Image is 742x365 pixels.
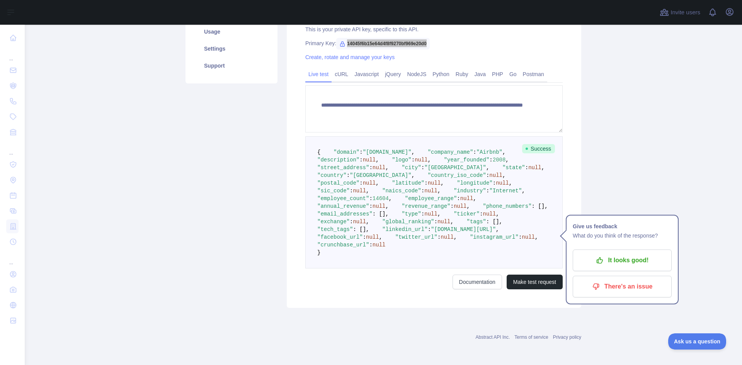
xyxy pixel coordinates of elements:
span: : [486,188,489,194]
span: 14604 [373,195,389,202]
span: "facebook_url" [317,234,363,240]
a: Live test [305,68,332,80]
a: Ruby [453,68,471,80]
span: : [], [353,226,369,233]
p: What do you think of the response? [573,231,672,240]
span: , [509,180,512,186]
span: "twitter_url" [395,234,437,240]
span: , [428,157,431,163]
span: "logo" [392,157,411,163]
span: "state" [502,165,525,171]
button: Make test request [507,275,563,289]
span: "email_addresses" [317,211,373,217]
span: null [363,180,376,186]
span: , [441,180,444,186]
span: : [], [373,211,389,217]
span: : [412,157,415,163]
span: "[GEOGRAPHIC_DATA]" [424,165,486,171]
span: , [366,188,369,194]
span: "description" [317,157,359,163]
span: null [528,165,541,171]
span: "sic_code" [317,188,350,194]
span: "crunchbase_url" [317,242,369,248]
a: Settings [195,40,268,57]
span: "employee_range" [405,195,457,202]
span: , [486,165,489,171]
span: null [424,211,437,217]
div: Primary Key: [305,39,563,47]
a: Javascript [351,68,382,80]
span: "[DOMAIN_NAME][URL]" [431,226,496,233]
span: "phone_numbers" [483,203,532,209]
span: "instagram_url" [470,234,519,240]
span: "domain" [334,149,359,155]
span: , [535,234,538,240]
span: null [415,157,428,163]
span: "longitude" [457,180,492,186]
span: : [359,149,362,155]
button: There's an issue [573,276,672,297]
span: Invite users [671,8,700,17]
span: "annual_revenue" [317,203,369,209]
span: : [421,211,424,217]
a: Postman [520,68,547,80]
a: Create, rotate and manage your keys [305,54,395,60]
span: : [369,165,372,171]
p: There's an issue [579,280,666,293]
span: 14045f6b15e64d4f8f9270bf969e20d0 [336,38,429,49]
a: Python [429,68,453,80]
span: null [366,234,379,240]
span: : [473,149,476,155]
span: , [541,165,545,171]
a: Privacy policy [553,334,581,340]
span: : [369,195,372,202]
span: null [454,203,467,209]
span: "street_address" [317,165,369,171]
span: , [379,234,382,240]
span: null [483,211,496,217]
span: "Internet" [489,188,522,194]
span: , [385,165,388,171]
span: : [359,180,362,186]
span: null [424,188,437,194]
span: , [522,188,525,194]
span: null [353,188,366,194]
span: "postal_code" [317,180,359,186]
a: Abstract API Inc. [476,334,510,340]
a: Documentation [453,275,502,289]
span: , [376,180,379,186]
span: : [369,203,372,209]
iframe: Toggle Customer Support [668,333,727,350]
span: , [389,195,392,202]
span: null [363,157,376,163]
span: : [434,219,437,225]
span: "tech_tags" [317,226,353,233]
span: : [359,157,362,163]
span: , [412,149,415,155]
a: jQuery [382,68,404,80]
span: null [460,195,473,202]
span: "type" [402,211,421,217]
a: cURL [332,68,351,80]
span: "revenue_range" [402,203,450,209]
a: Usage [195,23,268,40]
span: null [489,172,502,178]
span: : [437,234,441,240]
span: "country" [317,172,347,178]
div: ... [6,46,19,62]
a: Terms of service [514,334,548,340]
span: : [519,234,522,240]
span: , [385,203,388,209]
div: ... [6,250,19,266]
span: : [421,188,424,194]
span: "industry" [454,188,486,194]
span: "exchange" [317,219,350,225]
span: "latitude" [392,180,424,186]
span: : [428,226,431,233]
span: : [], [532,203,548,209]
span: , [502,149,505,155]
span: , [467,203,470,209]
span: : [421,165,424,171]
span: "city" [402,165,421,171]
span: "country_iso_code" [428,172,486,178]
